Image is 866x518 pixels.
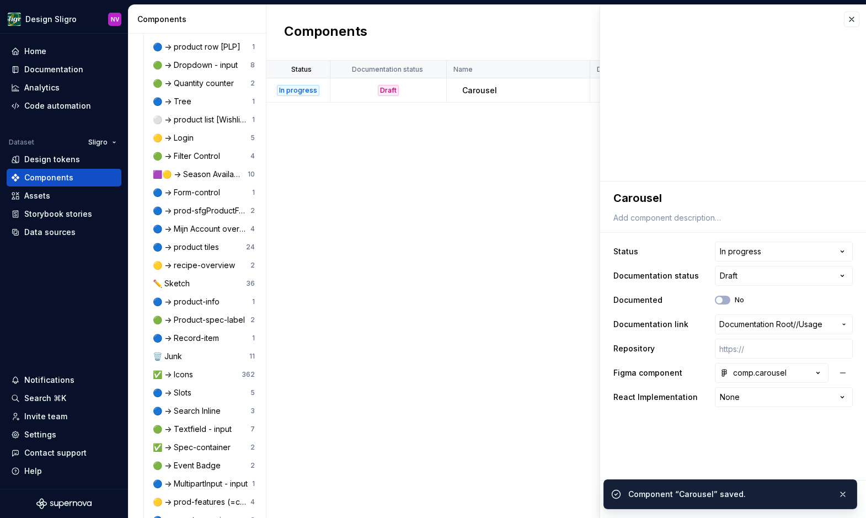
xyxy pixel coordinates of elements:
label: Figma component [613,367,682,378]
div: 🔵 -> Form-control [153,187,224,198]
div: 4 [250,152,255,161]
button: Notifications [7,371,121,389]
div: 2 [250,443,255,452]
div: 1 [252,97,255,106]
a: 🟢 -> Dropdown - input8 [148,56,259,74]
label: Status [613,246,638,257]
div: Documentation [24,64,83,75]
div: Data sources [24,227,76,238]
a: 🔵 -> Search Inline3 [148,402,259,420]
div: Components [24,172,73,183]
div: 🔵 -> prod-sfgProductFeatures [153,205,250,216]
p: Documentation status [352,65,423,74]
a: Design tokens [7,151,121,168]
a: 🔵 -> product tiles24 [148,238,259,256]
span: Usage [799,319,822,330]
button: Design SligroNV [2,7,126,31]
div: Design Sligro [25,14,77,25]
p: Name [453,65,473,74]
div: 🟢 -> Event Badge [153,460,225,471]
a: Data sources [7,223,121,241]
div: 🟢 -> Product-spec-label [153,314,249,325]
a: Analytics [7,79,121,97]
div: 1 [252,479,255,488]
div: 🔵 -> Slots [153,387,196,398]
svg: Supernova Logo [36,498,92,509]
div: Components [137,14,261,25]
a: 🟢 -> Quantity counter2 [148,74,259,92]
div: 24 [246,243,255,252]
a: 🗑️ Junk11 [148,348,259,365]
a: 🟢 -> Event Badge2 [148,457,259,474]
div: 🟡 -> recipe-overview [153,260,239,271]
div: 🔵 -> product tiles [153,242,223,253]
div: 🔵 -> Record-item [153,333,223,344]
a: Settings [7,426,121,444]
a: 🟪🟡 -> Season Availability10 [148,165,259,183]
iframe: figma-embed [600,5,866,181]
div: 2 [250,261,255,270]
div: ⚪️ -> product list [Wishlist] [153,114,252,125]
label: Repository [613,343,655,354]
div: 🟢 -> Dropdown - input [153,60,242,71]
div: 1 [252,334,255,343]
label: No [735,296,744,305]
a: ✏️ Sketch36 [148,275,259,292]
div: 7 [250,425,255,434]
h2: Components [284,23,367,42]
a: 🔵 -> Record-item1 [148,329,259,347]
div: 1 [252,115,255,124]
a: ⚪️ -> product list [Wishlist]1 [148,111,259,129]
a: 🔵 -> product-info1 [148,293,259,311]
div: Invite team [24,411,67,422]
div: ✅ -> Spec-container [153,442,235,453]
a: 🟡 -> prod-features (=characteristics)4 [148,493,259,511]
img: 1515fa79-85a1-47b9-9547-3b635611c5f8.png [8,13,21,26]
a: Documentation [7,61,121,78]
div: 🔵 -> Search Inline [153,405,225,416]
a: 🟢 -> Filter Control4 [148,147,259,165]
div: 🟪🟡 -> Season Availability [153,169,248,180]
div: 5 [250,388,255,397]
a: ✅ -> Spec-container2 [148,439,259,456]
div: 36 [246,279,255,288]
a: 🔵 -> Mijn Account overview4 [148,220,259,238]
div: 🟢 -> Filter Control [153,151,224,162]
div: 2 [250,79,255,88]
div: 🔵 -> product-info [153,296,224,307]
textarea: Carousel [611,188,851,208]
div: Code automation [24,100,91,111]
button: Contact support [7,444,121,462]
div: Contact support [24,447,87,458]
a: 🔵 -> Slots5 [148,384,259,402]
label: Documentation status [613,270,699,281]
a: Code automation [7,97,121,115]
input: https:// [715,339,853,359]
a: 🔵 -> prod-sfgProductFeatures2 [148,202,259,220]
a: 🟡 -> recipe-overview2 [148,257,259,274]
div: 2 [250,316,255,324]
div: 🟡 -> Login [153,132,198,143]
div: 5 [250,133,255,142]
div: 🔵 -> product row [PLP] [153,41,245,52]
div: Component “Carousel” saved. [628,489,829,500]
div: 1 [252,42,255,51]
div: Help [24,466,42,477]
div: NV [111,15,119,24]
div: Design tokens [24,154,80,165]
p: Carousel [462,85,497,96]
a: 🟢 -> Textfield - input7 [148,420,259,438]
button: Documentation Root//Usage [715,314,853,334]
div: comp.carousel [720,367,787,378]
span: Documentation Root / [719,319,796,330]
div: 🗑️ Junk [153,351,186,362]
a: Home [7,42,121,60]
div: 362 [242,370,255,379]
div: Assets [24,190,50,201]
div: Notifications [24,375,74,386]
label: React Implementation [613,392,698,403]
div: Draft [378,85,399,96]
div: Analytics [24,82,60,93]
div: 2 [250,206,255,215]
button: comp.carousel [715,363,828,383]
